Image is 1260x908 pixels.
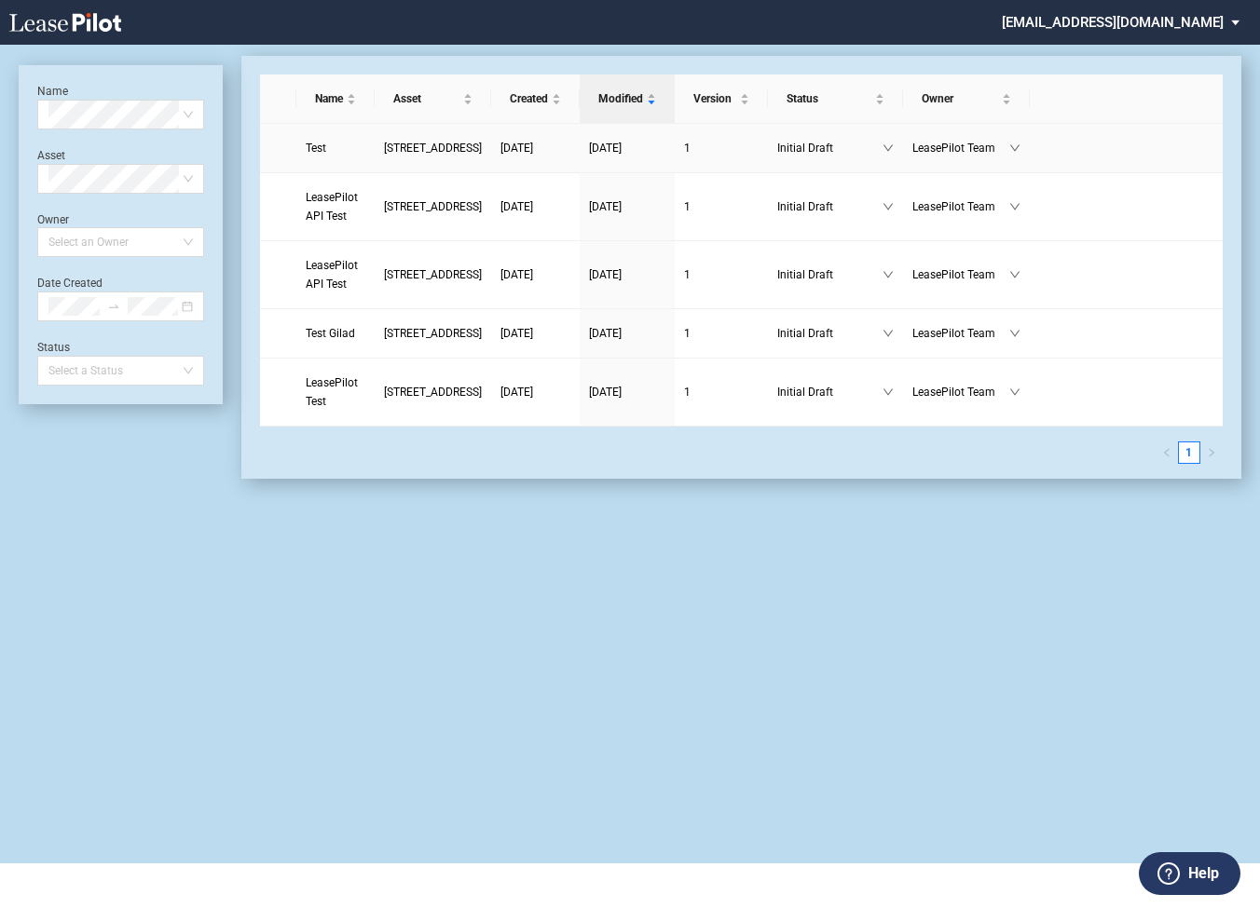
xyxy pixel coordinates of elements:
span: Owner [922,89,998,108]
span: Created [510,89,548,108]
a: 1 [684,139,759,157]
li: Previous Page [1156,441,1178,464]
button: Help [1139,852,1240,895]
span: [DATE] [589,200,622,213]
a: [DATE] [500,383,570,401]
label: Date Created [37,277,103,290]
span: [DATE] [589,327,622,340]
span: down [883,142,894,154]
span: 1 [684,200,691,213]
span: Initial Draft [777,139,883,157]
span: down [883,201,894,212]
a: [DATE] [589,324,665,343]
a: LeasePilot API Test [306,188,365,225]
li: 1 [1178,441,1200,464]
span: to [107,300,120,313]
span: right [1207,448,1216,457]
span: 109 State Street [384,327,482,340]
a: 1 [684,265,759,284]
a: [DATE] [589,197,665,216]
span: down [1009,142,1020,154]
span: 1 [684,268,691,281]
span: Version [693,89,736,108]
a: [STREET_ADDRESS] [384,265,482,284]
span: [DATE] [500,268,533,281]
span: Test Gilad [306,327,355,340]
th: Version [675,75,768,124]
label: Help [1188,861,1219,886]
span: Modified [598,89,643,108]
span: 1 [684,386,691,399]
th: Created [491,75,580,124]
span: down [883,386,894,398]
span: Name [315,89,343,108]
a: Test [306,139,365,157]
span: LeasePilot Team [912,324,1009,343]
span: down [1009,328,1020,339]
button: right [1200,441,1223,464]
span: swap-right [107,300,120,313]
a: 1 [684,383,759,401]
span: Asset [393,89,459,108]
span: Initial Draft [777,383,883,401]
th: Asset [375,75,491,124]
a: [STREET_ADDRESS] [384,383,482,401]
a: [STREET_ADDRESS] [384,139,482,157]
a: [STREET_ADDRESS] [384,324,482,343]
span: LeasePilot Team [912,383,1009,401]
span: [DATE] [589,142,622,155]
span: down [1009,201,1020,212]
span: left [1162,448,1171,457]
span: down [1009,269,1020,280]
label: Name [37,85,68,98]
span: [DATE] [589,386,622,399]
span: 109 State Street [384,200,482,213]
span: [DATE] [500,142,533,155]
span: Status [787,89,872,108]
a: 1 [1179,442,1199,463]
a: [DATE] [589,265,665,284]
span: LeasePilot Team [912,265,1009,284]
a: [DATE] [500,139,570,157]
span: down [883,328,894,339]
span: 1 [684,327,691,340]
a: [DATE] [589,139,665,157]
span: 109 State Street [384,386,482,399]
a: [DATE] [500,197,570,216]
span: 109 State Street [384,142,482,155]
a: 1 [684,324,759,343]
span: LeasePilot API Test [306,259,358,291]
button: left [1156,441,1178,464]
span: LeasePilot Test [306,376,358,408]
span: Initial Draft [777,265,883,284]
th: Modified [580,75,675,124]
a: LeasePilot API Test [306,256,365,293]
span: LeasePilot Team [912,197,1009,216]
label: Status [37,341,70,354]
span: LeasePilot Team [912,139,1009,157]
span: down [883,269,894,280]
a: [STREET_ADDRESS] [384,197,482,216]
span: 1 [684,142,691,155]
span: 109 State Street [384,268,482,281]
span: Test [306,142,326,155]
th: Name [296,75,375,124]
label: Asset [37,149,65,162]
a: Test Gilad [306,324,365,343]
span: [DATE] [500,200,533,213]
th: Owner [903,75,1030,124]
span: LeasePilot API Test [306,191,358,223]
li: Next Page [1200,441,1223,464]
a: [DATE] [589,383,665,401]
span: down [1009,386,1020,398]
span: Initial Draft [777,324,883,343]
span: [DATE] [500,386,533,399]
label: Owner [37,213,69,226]
span: Initial Draft [777,197,883,216]
a: LeasePilot Test [306,373,365,411]
a: 1 [684,197,759,216]
a: [DATE] [500,324,570,343]
a: [DATE] [500,265,570,284]
span: [DATE] [589,268,622,281]
th: Status [768,75,904,124]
